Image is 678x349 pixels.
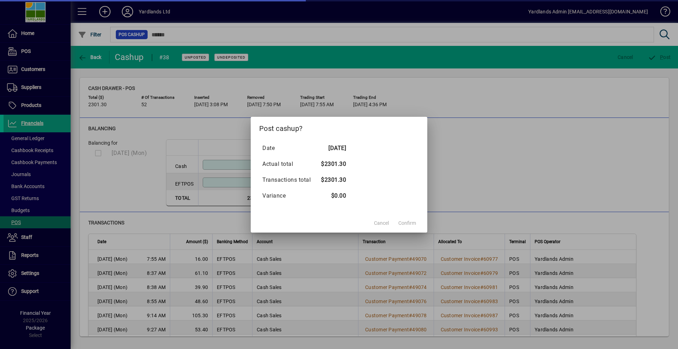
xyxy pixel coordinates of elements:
[262,156,318,172] td: Actual total
[318,188,346,204] td: $0.00
[318,172,346,188] td: $2301.30
[262,140,318,156] td: Date
[262,188,318,204] td: Variance
[318,140,346,156] td: [DATE]
[318,156,346,172] td: $2301.30
[262,172,318,188] td: Transactions total
[251,117,427,137] h2: Post cashup?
